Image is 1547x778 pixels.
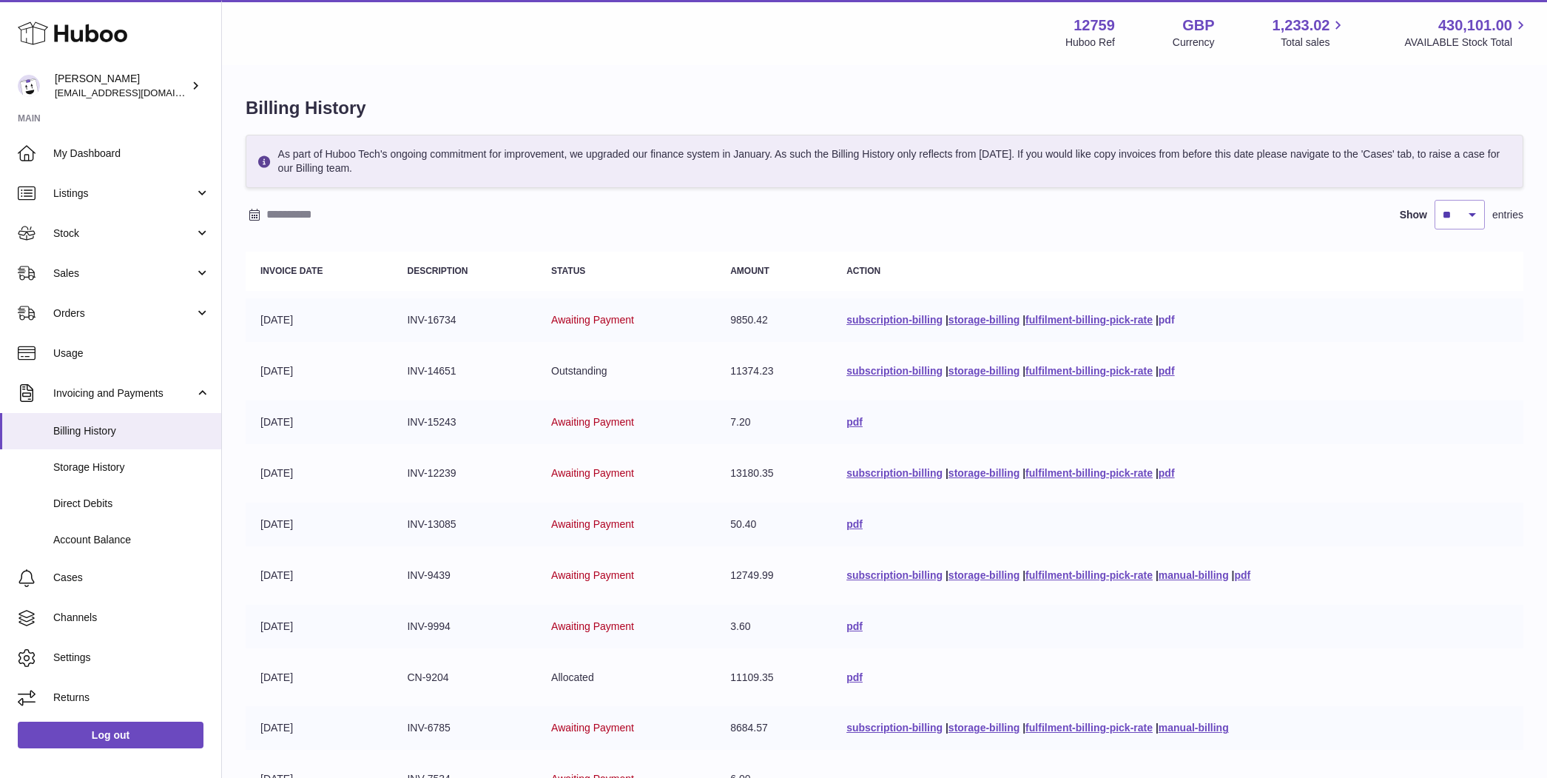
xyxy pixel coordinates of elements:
[246,96,1523,120] h1: Billing History
[551,314,634,326] span: Awaiting Payment
[551,569,634,581] span: Awaiting Payment
[246,605,392,648] td: [DATE]
[1025,365,1153,377] a: fulfilment-billing-pick-rate
[715,400,832,444] td: 7.20
[1273,16,1330,36] span: 1,233.02
[948,569,1019,581] a: storage-billing
[392,706,536,750] td: INV-6785
[53,497,210,511] span: Direct Debits
[246,400,392,444] td: [DATE]
[246,349,392,393] td: [DATE]
[53,227,195,241] span: Stock
[53,424,210,438] span: Billing History
[715,605,832,648] td: 3.60
[846,416,863,428] a: pdf
[948,722,1019,734] a: storage-billing
[392,605,536,648] td: INV-9994
[392,298,536,342] td: INV-16734
[1022,467,1025,479] span: |
[53,533,210,547] span: Account Balance
[946,314,948,326] span: |
[1025,467,1153,479] a: fulfilment-billing-pick-rate
[551,365,607,377] span: Outstanding
[846,569,943,581] a: subscription-billing
[1400,208,1427,222] label: Show
[946,467,948,479] span: |
[18,75,40,97] img: sofiapanwar@unndr.com
[1492,208,1523,222] span: entries
[846,671,863,683] a: pdf
[1156,569,1159,581] span: |
[1404,36,1529,50] span: AVAILABLE Stock Total
[1182,16,1214,36] strong: GBP
[407,266,468,276] strong: Description
[551,671,594,683] span: Allocated
[1022,365,1025,377] span: |
[1273,16,1347,50] a: 1,233.02 Total sales
[846,266,880,276] strong: Action
[392,656,536,700] td: CN-9204
[715,349,832,393] td: 11374.23
[53,691,210,705] span: Returns
[260,266,323,276] strong: Invoice Date
[730,266,769,276] strong: Amount
[392,503,536,546] td: INV-13085
[1159,467,1175,479] a: pdf
[55,87,218,98] span: [EMAIL_ADDRESS][DOMAIN_NAME]
[1235,569,1251,581] a: pdf
[1022,569,1025,581] span: |
[1404,16,1529,50] a: 430,101.00 AVAILABLE Stock Total
[1159,314,1175,326] a: pdf
[1065,36,1115,50] div: Huboo Ref
[551,620,634,632] span: Awaiting Payment
[53,611,210,625] span: Channels
[1074,16,1115,36] strong: 12759
[948,314,1019,326] a: storage-billing
[715,452,832,495] td: 13180.35
[53,651,210,665] span: Settings
[53,346,210,361] span: Usage
[1159,365,1175,377] a: pdf
[715,298,832,342] td: 9850.42
[392,400,536,444] td: INV-15243
[846,314,943,326] a: subscription-billing
[392,349,536,393] td: INV-14651
[846,518,863,530] a: pdf
[715,554,832,597] td: 12749.99
[1025,722,1153,734] a: fulfilment-billing-pick-rate
[551,467,634,479] span: Awaiting Payment
[948,467,1019,479] a: storage-billing
[53,266,195,281] span: Sales
[392,452,536,495] td: INV-12239
[551,722,634,734] span: Awaiting Payment
[246,706,392,750] td: [DATE]
[53,460,210,474] span: Storage History
[53,306,195,321] span: Orders
[846,722,943,734] a: subscription-billing
[246,656,392,700] td: [DATE]
[551,416,634,428] span: Awaiting Payment
[246,135,1523,188] div: As part of Huboo Tech's ongoing commitment for improvement, we upgraded our finance system in Jan...
[846,365,943,377] a: subscription-billing
[946,569,948,581] span: |
[1025,314,1153,326] a: fulfilment-billing-pick-rate
[53,571,210,585] span: Cases
[551,518,634,530] span: Awaiting Payment
[18,722,203,748] a: Log out
[1173,36,1215,50] div: Currency
[246,452,392,495] td: [DATE]
[946,365,948,377] span: |
[246,298,392,342] td: [DATE]
[1156,314,1159,326] span: |
[1438,16,1512,36] span: 430,101.00
[948,365,1019,377] a: storage-billing
[53,386,195,400] span: Invoicing and Payments
[53,147,210,161] span: My Dashboard
[392,554,536,597] td: INV-9439
[1281,36,1347,50] span: Total sales
[1156,365,1159,377] span: |
[1022,722,1025,734] span: |
[1159,722,1229,734] a: manual-billing
[715,706,832,750] td: 8684.57
[1025,569,1153,581] a: fulfilment-billing-pick-rate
